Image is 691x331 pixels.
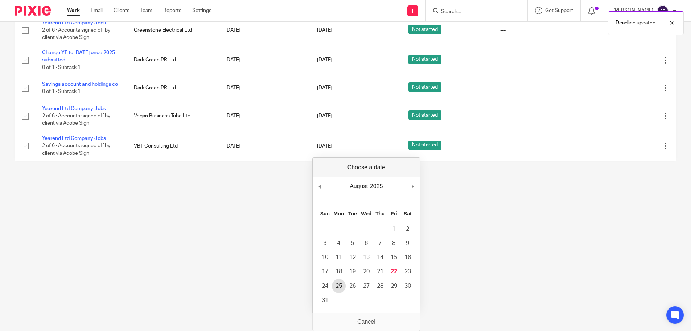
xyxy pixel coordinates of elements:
[375,211,384,217] abbr: Thursday
[500,56,577,64] div: ---
[346,236,359,250] button: 5
[67,7,80,14] a: Work
[408,55,441,64] span: Not started
[387,236,401,250] button: 8
[332,236,346,250] button: 4
[91,7,103,14] a: Email
[332,279,346,293] button: 25
[346,279,359,293] button: 26
[391,211,397,217] abbr: Friday
[334,211,344,217] abbr: Monday
[218,15,310,45] td: [DATE]
[127,45,218,75] td: Dark Green PR Ltd
[373,279,387,293] button: 28
[359,265,373,279] button: 20
[42,106,106,111] a: Yearend Ltd Company Jobs
[320,211,330,217] abbr: Sunday
[218,101,310,131] td: [DATE]
[346,250,359,265] button: 12
[401,265,415,279] button: 23
[42,82,118,87] a: Savings account and holdings co
[317,113,332,118] span: [DATE]
[42,89,81,94] span: 0 of 1 · Subtask 1
[332,265,346,279] button: 18
[318,236,332,250] button: 3
[42,50,115,62] a: Change YE to [DATE] once 2025 submitted
[387,222,401,236] button: 1
[127,131,218,161] td: VBT Consulting Ltd
[140,7,152,14] a: Team
[127,15,218,45] td: Greenstone Electrical Ltd
[409,181,416,192] button: Next Month
[163,7,181,14] a: Reports
[349,181,369,192] div: August
[346,265,359,279] button: 19
[42,144,110,156] span: 2 of 6 · Accounts signed off by client via Adobe Sign
[657,5,669,17] img: svg%3E
[127,101,218,131] td: Vegan Business Tribe Ltd
[114,7,129,14] a: Clients
[318,250,332,265] button: 10
[500,84,577,92] div: ---
[500,142,577,150] div: ---
[42,28,110,40] span: 2 of 6 · Accounts signed off by client via Adobe Sign
[408,141,441,150] span: Not started
[401,222,415,236] button: 2
[316,181,324,192] button: Previous Month
[401,236,415,250] button: 9
[369,181,384,192] div: 2025
[408,110,441,120] span: Not started
[318,293,332,307] button: 31
[42,20,106,25] a: Yearend Ltd Company Jobs
[317,58,332,63] span: [DATE]
[15,6,51,16] img: Pixie
[218,75,310,101] td: [DATE]
[42,65,81,70] span: 0 of 1 · Subtask 1
[348,211,357,217] abbr: Tuesday
[616,19,657,27] p: Deadline updated.
[318,265,332,279] button: 17
[404,211,412,217] abbr: Saturday
[42,113,110,126] span: 2 of 6 · Accounts signed off by client via Adobe Sign
[387,279,401,293] button: 29
[359,279,373,293] button: 27
[42,136,106,141] a: Yearend Ltd Company Jobs
[359,236,373,250] button: 6
[318,279,332,293] button: 24
[317,85,332,90] span: [DATE]
[373,236,387,250] button: 7
[387,250,401,265] button: 15
[317,144,332,149] span: [DATE]
[218,131,310,161] td: [DATE]
[387,265,401,279] button: 22
[361,211,371,217] abbr: Wednesday
[401,279,415,293] button: 30
[408,82,441,92] span: Not started
[218,45,310,75] td: [DATE]
[373,265,387,279] button: 21
[127,75,218,101] td: Dark Green PR Ltd
[401,250,415,265] button: 16
[373,250,387,265] button: 14
[332,250,346,265] button: 11
[500,112,577,120] div: ---
[317,28,332,33] span: [DATE]
[192,7,211,14] a: Settings
[359,250,373,265] button: 13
